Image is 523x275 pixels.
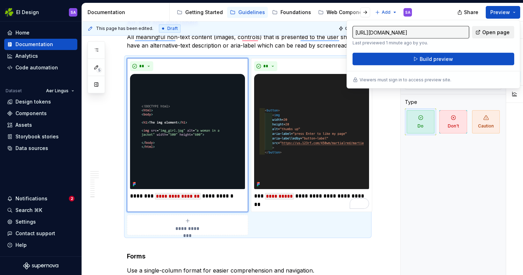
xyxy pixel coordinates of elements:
img: 5fd21bf6-2aef-42ae-955e-3c2186a8e3f7.png [254,74,369,189]
div: To enrich screen reader interactions, please activate Accessibility in Grammarly extension settings [254,192,369,209]
div: Web Components [327,9,370,16]
a: Web Components [315,7,373,18]
button: Share [454,6,483,19]
span: Do [407,110,434,133]
a: Storybook stories [4,131,77,142]
span: Quick preview [345,26,375,31]
span: 5 [96,67,102,73]
button: Do [405,108,436,135]
a: Assets [4,119,77,131]
button: Caution [470,108,502,135]
button: Help [4,239,77,251]
p: All meaningful non-text content (images, controls) that is presented to the user should have an a... [127,33,369,50]
div: Design tokens [15,98,51,105]
div: Documentation [88,9,167,16]
button: Preview [486,6,520,19]
span: Draft [167,26,178,31]
button: Contact support [4,228,77,239]
button: Don't [438,108,469,135]
a: Data sources [4,143,77,154]
div: Notifications [15,195,47,202]
button: Notifications2 [4,193,77,204]
div: SA [71,10,76,15]
div: Components [15,110,47,117]
img: 9a24fb06-bfaa-4fa1-a83b-7ad73112d6f9.png [130,74,245,189]
div: Dataset [6,88,22,94]
span: Aer Lingus [46,88,69,94]
div: Settings [15,218,36,225]
div: Storybook stories [15,133,59,140]
div: **To enrich screen reader interactions, please activate Accessibility in Grammarly extension sett... [251,58,372,212]
a: Design tokens [4,96,77,107]
button: Quick preview [336,24,379,33]
span: Add [382,10,390,15]
button: Search ⌘K [4,205,77,216]
p: Use a single-column format for easier comprehension and navigation. [127,266,369,275]
span: Open page [482,29,510,36]
span: Don't [439,110,467,133]
div: SA [405,10,411,15]
span: This page has been edited. [96,26,153,31]
div: Page tree [174,5,372,19]
p: Last previewed 1 minute ago by you. [353,40,469,46]
svg: Supernova Logo [23,262,58,269]
h4: Forms [127,244,369,261]
a: Code automation [4,62,77,73]
button: EI DesignSA [1,5,80,20]
span: Caution [472,110,500,133]
a: Getting Started [174,7,226,18]
div: Assets [15,121,32,129]
span: Preview [490,9,510,16]
div: Guidelines [238,9,265,16]
p: Viewers must sign in to access preview site. [360,77,451,83]
span: 2 [69,196,75,201]
div: Search ⌘K [15,207,42,214]
div: Getting Started [185,9,223,16]
div: Documentation [15,41,53,48]
button: Add [373,7,399,17]
div: EI Design [16,9,39,16]
img: 56b5df98-d96d-4d7e-807c-0afdf3bdaefa.png [5,8,13,17]
div: Contact support [15,230,55,237]
div: Foundations [280,9,311,16]
a: Open page [472,26,514,39]
div: Analytics [15,52,38,60]
div: Code automation [15,64,58,71]
div: Help [15,242,27,249]
span: Share [464,9,478,16]
span: Build preview [420,56,453,63]
a: Components [4,108,77,119]
div: Type [405,99,417,106]
button: Build preview [353,53,514,65]
a: Analytics [4,50,77,62]
a: Guidelines [227,7,268,18]
div: Home [15,29,30,36]
a: Home [4,27,77,38]
a: Documentation [4,39,77,50]
div: Data sources [15,145,48,152]
a: Settings [4,216,77,227]
a: Foundations [269,7,314,18]
button: Aer Lingus [43,86,77,96]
